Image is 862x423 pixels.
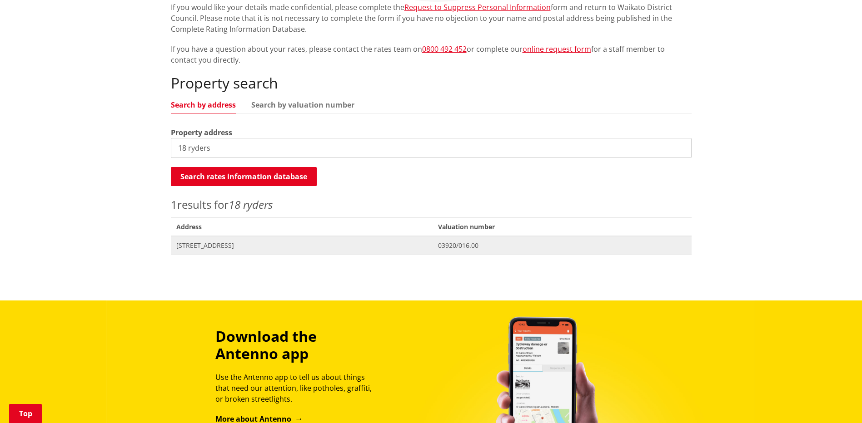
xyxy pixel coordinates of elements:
[820,385,853,418] iframe: Messenger Launcher
[171,44,692,65] p: If you have a question about your rates, please contact the rates team on or complete our for a s...
[176,241,428,250] span: [STREET_ADDRESS]
[215,328,380,363] h3: Download the Antenno app
[251,101,354,108] a: Search by valuation number
[171,167,317,186] button: Search rates information database
[433,217,691,236] span: Valuation number
[171,138,692,158] input: e.g. Duke Street NGARUAWAHIA
[9,404,42,423] a: Top
[438,241,686,250] span: 03920/016.00
[523,44,591,54] a: online request form
[171,197,692,213] p: results for
[171,101,236,108] a: Search by address
[171,74,692,92] h2: Property search
[422,44,467,54] a: 0800 492 452
[229,197,273,212] em: 18 ryders
[171,236,692,255] a: [STREET_ADDRESS] 03920/016.00
[171,197,177,212] span: 1
[171,217,433,236] span: Address
[215,372,380,404] p: Use the Antenno app to tell us about things that need our attention, like potholes, graffiti, or ...
[171,127,232,138] label: Property address
[171,2,692,34] p: If you would like your details made confidential, please complete the form and return to Waikato ...
[404,2,551,12] a: Request to Suppress Personal Information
